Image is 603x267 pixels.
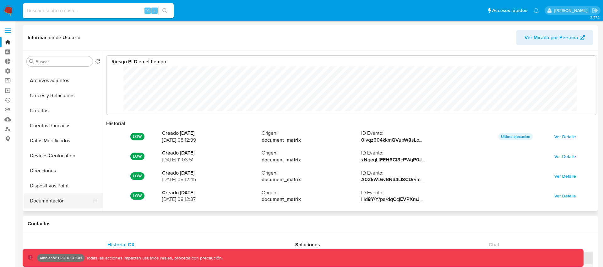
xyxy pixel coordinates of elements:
button: Dispositivos Point [24,178,103,193]
span: ID Evento : [361,170,461,176]
button: Cuentas Bancarias [24,118,103,133]
p: Todas las acciones impactan usuarios reales, proceda con precaución. [84,255,223,261]
button: Ver Mirada por Persona [516,30,593,45]
strong: Creado [DATE] [162,130,262,137]
button: Direcciones [24,163,103,178]
button: Datos Modificados [24,133,103,148]
button: Devices Geolocation [24,148,103,163]
button: Fecha Compliant [24,208,103,223]
button: Ver Detalle [550,191,580,201]
span: Ver Detalle [554,152,576,161]
button: Ver Detalle [550,151,580,161]
button: Cruces y Relaciones [24,88,103,103]
span: Ver Detalle [554,191,576,200]
span: Ver Detalle [554,172,576,181]
strong: Creado [DATE] [162,189,262,196]
button: search-icon [158,6,171,15]
p: nicolas.tolosa@mercadolibre.com [554,8,589,13]
span: Historial CX [107,241,135,248]
button: Créditos [24,103,103,118]
span: [DATE] 08:12:37 [162,196,262,203]
span: [DATE] 11:03:51 [162,156,262,163]
span: Ver Detalle [554,132,576,141]
span: Origen : [262,170,361,176]
span: Ver Mirada por Persona [524,30,578,45]
p: LOW [130,153,144,160]
p: Ultima ejecución [498,133,533,140]
button: Ver Detalle [550,132,580,142]
span: Origen : [262,149,361,156]
a: Notificaciones [534,8,539,13]
p: LOW [130,192,144,200]
span: s [154,8,155,13]
button: Archivos adjuntos [24,73,103,88]
button: Ver Detalle [550,171,580,181]
strong: Creado [DATE] [162,149,262,156]
input: Buscar usuario o caso... [23,7,174,15]
h1: Información de Usuario [28,34,80,41]
strong: Creado [DATE] [162,170,262,176]
span: Accesos rápidos [492,7,527,14]
button: Documentación [24,193,98,208]
button: Buscar [29,59,34,64]
button: Volver al orden por defecto [95,59,100,66]
strong: document_matrix [262,196,361,203]
strong: Riesgo PLD en el tiempo [111,58,166,65]
p: LOW [130,133,144,140]
span: [DATE] 08:12:45 [162,176,262,183]
p: LOW [130,172,144,180]
span: ⌥ [145,8,150,13]
span: Origen : [262,189,361,196]
strong: document_matrix [262,156,361,163]
p: Ambiente: PRODUCCIÓN [40,257,82,259]
span: [DATE] 08:12:39 [162,137,262,144]
span: ID Evento : [361,130,461,137]
strong: document_matrix [262,176,361,183]
span: Chat [489,241,499,248]
strong: Historial [106,120,125,127]
span: Origen : [262,130,361,137]
span: Soluciones [295,241,320,248]
h1: Contactos [28,221,593,227]
strong: document_matrix [262,137,361,144]
span: ID Evento : [361,189,461,196]
a: Salir [592,7,598,14]
span: ID Evento : [361,149,461,156]
input: Buscar [35,59,90,65]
